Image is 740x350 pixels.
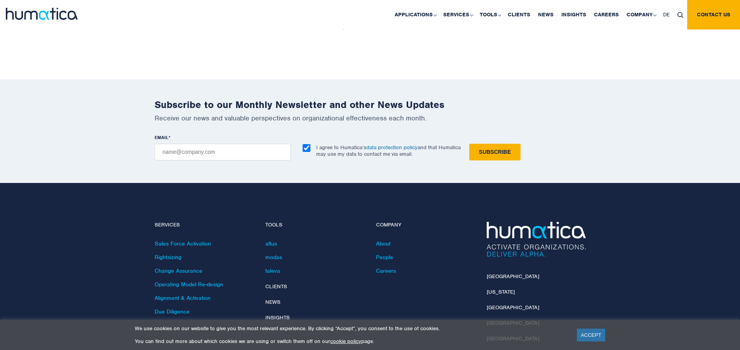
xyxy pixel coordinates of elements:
[155,308,190,315] a: Due Diligence
[265,283,287,290] a: Clients
[487,273,539,280] a: [GEOGRAPHIC_DATA]
[135,338,567,345] p: You can find out more about which cookies we are using or switch them off on our page.
[265,299,280,305] a: News
[135,325,567,332] p: We use cookies on our website to give you the most relevant experience. By clicking “Accept”, you...
[155,134,169,141] span: EMAIL
[577,329,605,341] a: ACCEPT
[376,254,393,261] a: People
[330,338,361,345] a: cookie policy
[265,267,280,274] a: taleva
[155,114,586,122] p: Receive our news and valuable perspectives on organizational effectiveness each month.
[677,12,683,18] img: search_icon
[376,267,396,274] a: Careers
[376,240,390,247] a: About
[265,240,277,247] a: altus
[487,289,515,295] a: [US_STATE]
[6,8,78,20] img: logo
[155,240,211,247] a: Sales Force Activation
[487,304,539,311] a: [GEOGRAPHIC_DATA]
[316,144,461,157] p: I agree to Humatica’s and that Humatica may use my data to contact me via email.
[155,222,254,228] h4: Services
[155,267,202,274] a: Change Assurance
[155,99,586,111] h2: Subscribe to our Monthly Newsletter and other News Updates
[155,144,291,160] input: name@company.com
[155,254,181,261] a: Rightsizing
[155,281,223,288] a: Operating Model Re-design
[303,144,310,152] input: I agree to Humatica’sdata protection policyand that Humatica may use my data to contact me via em...
[376,222,475,228] h4: Company
[265,314,290,321] a: Insights
[155,294,211,301] a: Alignment & Activation
[265,222,364,228] h4: Tools
[487,222,586,257] img: Humatica
[469,144,521,160] input: Subscribe
[265,254,282,261] a: modas
[663,11,670,18] span: DE
[366,144,418,151] a: data protection policy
